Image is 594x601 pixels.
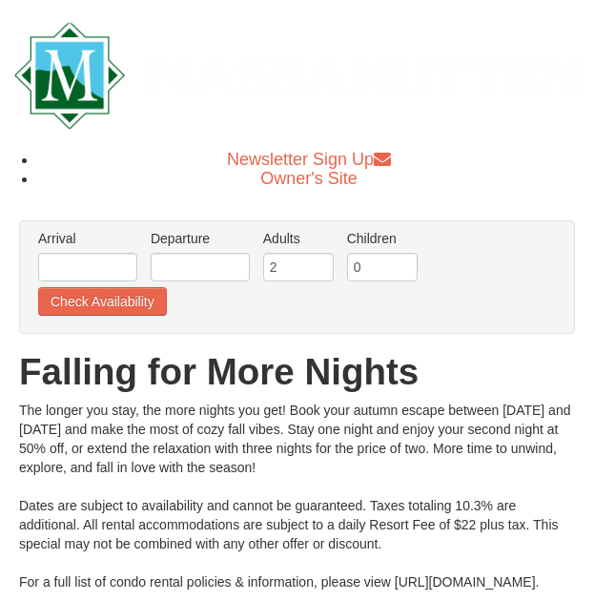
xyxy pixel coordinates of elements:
a: Newsletter Sign Up [227,150,391,169]
h1: Falling for More Nights [19,353,575,391]
img: Massanutten Resort Logo [14,22,580,129]
label: Departure [151,229,250,248]
span: Newsletter Sign Up [227,150,374,169]
label: Arrival [38,229,137,248]
button: Check Availability [38,287,167,316]
a: Owner's Site [260,169,357,188]
label: Children [347,229,418,248]
label: Adults [263,229,334,248]
a: Massanutten Resort [14,55,580,91]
